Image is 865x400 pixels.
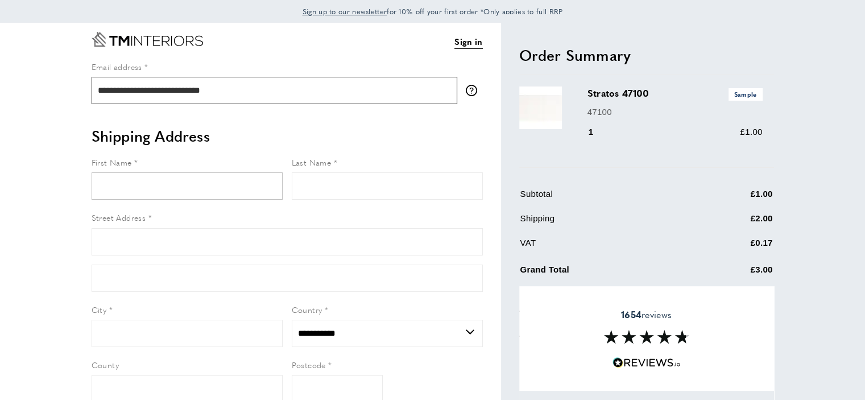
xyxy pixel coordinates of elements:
span: Sign up to our newsletter [303,6,387,17]
span: Street Address [92,212,146,223]
a: Sign in [454,35,482,49]
span: Email address [92,61,142,72]
img: Reviews.io 5 stars [612,357,681,368]
td: VAT [520,236,693,258]
span: Last Name [292,156,332,168]
span: County [92,359,119,370]
td: £3.00 [694,261,773,285]
strong: 1654 [621,308,641,321]
img: Stratos 47100 [519,86,562,129]
a: Sign up to our newsletter [303,6,387,17]
span: for 10% off your first order *Only applies to full RRP [303,6,563,17]
td: Subtotal [520,187,693,209]
span: Postcode [292,359,326,370]
h3: Stratos 47100 [587,86,763,100]
span: £1.00 [740,127,762,137]
td: £0.17 [694,236,773,258]
h2: Shipping Address [92,126,483,146]
div: 1 [587,125,610,139]
span: Sample [729,88,763,100]
span: City [92,304,107,315]
span: reviews [621,309,672,320]
td: Grand Total [520,261,693,285]
td: £2.00 [694,212,773,234]
span: First Name [92,156,132,168]
img: Reviews section [604,330,689,344]
span: Country [292,304,322,315]
td: Shipping [520,212,693,234]
button: More information [466,85,483,96]
td: £1.00 [694,187,773,209]
a: Go to Home page [92,32,203,47]
p: 47100 [587,105,763,119]
h2: Order Summary [519,45,774,65]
